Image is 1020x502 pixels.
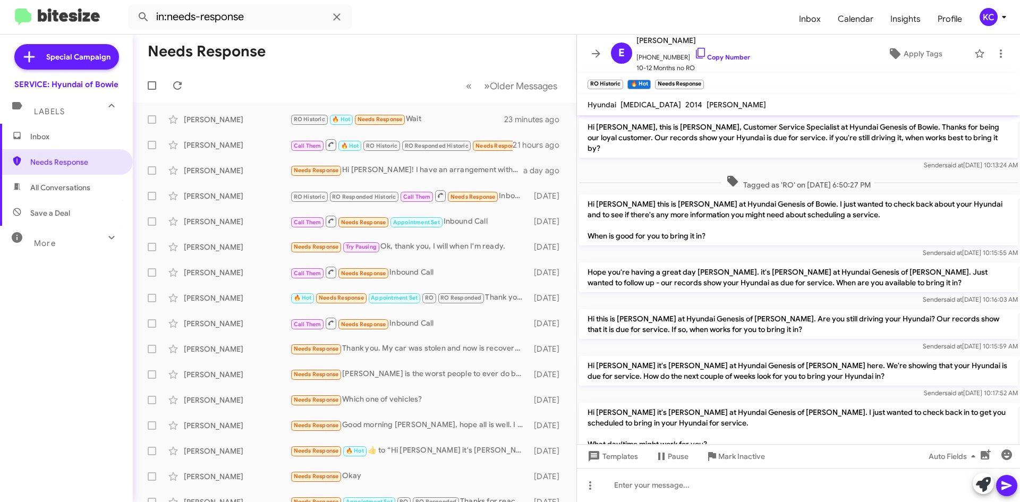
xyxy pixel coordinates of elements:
[718,447,765,466] span: Mark Inactive
[332,116,350,123] span: 🔥 Hot
[829,4,882,35] span: Calendar
[697,447,773,466] button: Mark Inactive
[588,80,623,89] small: RO Historic
[294,473,339,480] span: Needs Response
[945,161,963,169] span: said at
[290,164,523,176] div: Hi [PERSON_NAME]! I have an arrangement with the GM where you guys pick up/drop off my car. Would...
[707,100,766,109] span: [PERSON_NAME]
[636,34,750,47] span: [PERSON_NAME]
[924,161,1018,169] span: Sender [DATE] 10:13:24 AM
[294,294,312,301] span: 🔥 Hot
[529,242,568,252] div: [DATE]
[980,8,998,26] div: KC
[943,295,962,303] span: said at
[579,356,1018,386] p: Hi [PERSON_NAME] it's [PERSON_NAME] at Hyundai Genesis of [PERSON_NAME] here. We're showing that ...
[319,294,364,301] span: Needs Response
[579,309,1018,339] p: Hi this is [PERSON_NAME] at Hyundai Genesis of [PERSON_NAME]. Are you still driving your Hyundai?...
[529,369,568,380] div: [DATE]
[294,345,339,352] span: Needs Response
[504,114,568,125] div: 23 minutes ago
[450,193,496,200] span: Needs Response
[34,107,65,116] span: Labels
[184,191,290,201] div: [PERSON_NAME]
[290,343,529,355] div: Thank you. My car was stolen and now is recovered in the shop get fixed. Can I ask how to make a ...
[484,79,490,92] span: »
[882,4,929,35] span: Insights
[290,394,529,406] div: Which one of vehicles?
[529,216,568,227] div: [DATE]
[30,208,70,218] span: Save a Deal
[346,447,364,454] span: 🔥 Hot
[290,317,529,330] div: Inbound Call
[929,447,980,466] span: Auto Fields
[184,242,290,252] div: [PERSON_NAME]
[34,239,56,248] span: More
[460,75,564,97] nav: Page navigation example
[668,447,688,466] span: Pause
[184,267,290,278] div: [PERSON_NAME]
[923,249,1018,257] span: Sender [DATE] 10:15:55 AM
[14,79,118,90] div: SERVICE: Hyundai of Bowie
[929,4,971,35] a: Profile
[920,447,988,466] button: Auto Fields
[30,131,121,142] span: Inbox
[655,80,704,89] small: Needs Response
[294,219,321,226] span: Call Them
[184,216,290,227] div: [PERSON_NAME]
[290,292,529,304] div: Thank you 🙏🏽
[294,447,339,454] span: Needs Response
[405,142,469,149] span: RO Responded Historic
[475,142,521,149] span: Needs Response
[588,100,616,109] span: Hyundai
[366,142,397,149] span: RO Historic
[923,295,1018,303] span: Sender [DATE] 10:16:03 AM
[30,182,90,193] span: All Conversations
[393,219,440,226] span: Appointment Set
[904,44,942,63] span: Apply Tags
[529,293,568,303] div: [DATE]
[945,389,963,397] span: said at
[184,293,290,303] div: [PERSON_NAME]
[341,321,386,328] span: Needs Response
[148,43,266,60] h1: Needs Response
[294,422,339,429] span: Needs Response
[694,53,750,61] a: Copy Number
[346,243,377,250] span: Try Pausing
[924,389,1018,397] span: Sender [DATE] 10:17:52 AM
[529,395,568,405] div: [DATE]
[30,157,121,167] span: Needs Response
[184,140,290,150] div: [PERSON_NAME]
[358,116,403,123] span: Needs Response
[332,193,396,200] span: RO Responded Historic
[294,270,321,277] span: Call Them
[460,75,478,97] button: Previous
[184,420,290,431] div: [PERSON_NAME]
[466,79,472,92] span: «
[184,395,290,405] div: [PERSON_NAME]
[620,100,681,109] span: [MEDICAL_DATA]
[341,270,386,277] span: Needs Response
[529,267,568,278] div: [DATE]
[579,117,1018,158] p: Hi [PERSON_NAME], this is [PERSON_NAME], Customer Service Specialist at Hyundai Genesis of Bowie....
[184,114,290,125] div: [PERSON_NAME]
[290,215,529,228] div: Inbound Call
[129,4,352,30] input: Search
[290,241,529,253] div: Ok, thank you, I will when I'm ready.
[290,445,529,457] div: ​👍​ to “ Hi [PERSON_NAME] it's [PERSON_NAME], Customer Service Specialist at Hyundai Genesis of B...
[184,471,290,482] div: [PERSON_NAME]
[290,266,529,279] div: Inbound Call
[971,8,1008,26] button: KC
[529,446,568,456] div: [DATE]
[577,447,647,466] button: Templates
[529,318,568,329] div: [DATE]
[490,80,557,92] span: Older Messages
[579,403,1018,454] p: Hi [PERSON_NAME] it's [PERSON_NAME] at Hyundai Genesis of [PERSON_NAME]. I just wanted to check b...
[685,100,702,109] span: 2014
[478,75,564,97] button: Next
[440,294,481,301] span: RO Responded
[513,140,568,150] div: 21 hours ago
[790,4,829,35] a: Inbox
[290,368,529,380] div: [PERSON_NAME] is the worst people to ever do business with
